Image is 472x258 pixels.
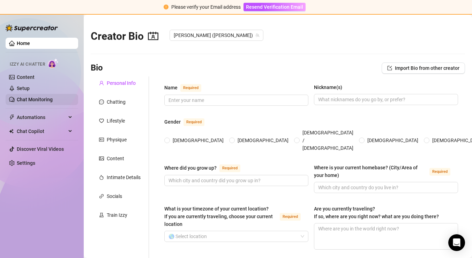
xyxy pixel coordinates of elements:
span: [DEMOGRAPHIC_DATA] [365,137,421,144]
div: Name [164,84,178,91]
span: Izzy AI Chatter [10,61,45,68]
button: Resend Verification Email [244,3,306,11]
span: Required [183,118,204,126]
input: Where did you grow up? [168,177,303,184]
img: logo-BBDzfeDw.svg [6,24,58,31]
span: Import Bio from other creator [395,65,459,71]
div: Where did you grow up? [164,164,217,172]
a: Content [17,74,35,80]
div: Nickname(s) [314,83,342,91]
span: Required [180,84,201,92]
span: experiment [99,213,104,218]
label: Nickname(s) [314,83,347,91]
div: Chatting [107,98,126,106]
a: Chat Monitoring [17,97,53,102]
div: Gender [164,118,181,126]
span: idcard [99,137,104,142]
span: picture [99,156,104,161]
button: Import Bio from other creator [382,62,465,74]
span: user [99,81,104,86]
span: [DEMOGRAPHIC_DATA] [235,137,291,144]
span: contacts [148,31,158,41]
input: Nickname(s) [318,96,452,103]
div: Please verify your Email address [171,3,241,11]
span: Sabrina (sabrinanichole) [174,30,259,40]
span: heart [99,118,104,123]
span: link [99,194,104,199]
label: Where did you grow up? [164,164,248,172]
div: Where is your current homebase? (City/Area of your home) [314,164,427,179]
label: Where is your current homebase? (City/Area of your home) [314,164,458,179]
span: team [255,33,260,37]
label: Name [164,83,209,92]
div: Train Izzy [107,211,127,219]
div: Open Intercom Messenger [448,234,465,251]
div: Lifestyle [107,117,125,125]
div: Content [107,155,124,162]
div: Socials [107,192,122,200]
div: Physique [107,136,127,143]
label: Gender [164,118,212,126]
h3: Bio [91,62,103,74]
input: Where is your current homebase? (City/Area of your home) [318,184,452,191]
a: Discover Viral Videos [17,146,64,152]
img: AI Chatter [48,58,59,68]
span: Automations [17,112,66,123]
span: message [99,99,104,104]
span: thunderbolt [9,115,15,120]
span: Resend Verification Email [246,4,303,10]
span: fire [99,175,104,180]
span: Required [429,168,450,176]
a: Setup [17,86,30,91]
img: Chat Copilot [9,129,14,134]
div: Intimate Details [107,174,141,181]
a: Home [17,40,30,46]
span: [DEMOGRAPHIC_DATA] [170,137,226,144]
span: import [387,66,392,71]
span: exclamation-circle [164,5,168,9]
div: Personal Info [107,79,136,87]
span: [DEMOGRAPHIC_DATA] / [DEMOGRAPHIC_DATA] [300,129,356,152]
span: What is your timezone of your current location? If you are currently traveling, choose your curre... [164,206,273,227]
h2: Creator Bio [91,30,158,43]
span: Required [280,213,301,221]
span: Are you currently traveling? If so, where are you right now? what are you doing there? [314,206,439,219]
input: Name [168,96,303,104]
span: Required [219,164,240,172]
span: Chat Copilot [17,126,66,137]
a: Settings [17,160,35,166]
